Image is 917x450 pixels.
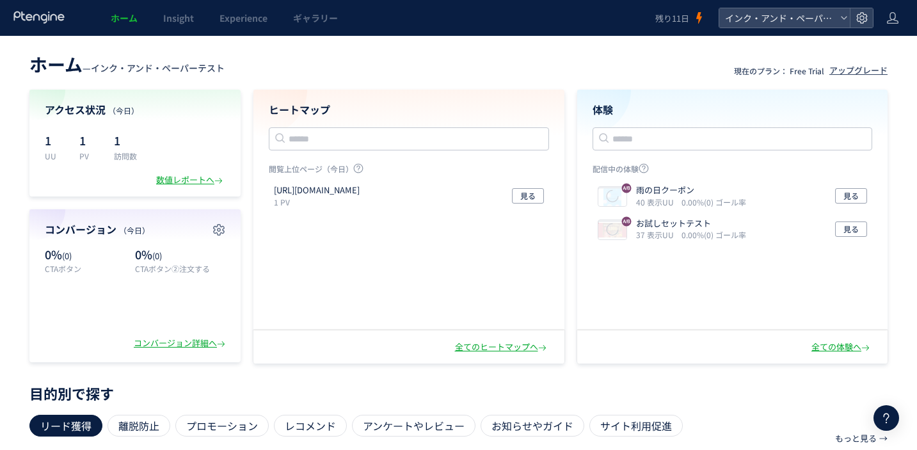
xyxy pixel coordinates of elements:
span: (0) [152,250,162,262]
p: UU [45,150,64,161]
div: アンケートやレビュー [352,415,475,437]
span: 残り11日 [655,12,689,24]
p: → [879,428,888,449]
p: CTAボタン②注文する [135,263,225,274]
div: — [29,51,225,77]
span: Insight [163,12,194,24]
span: （今日） [108,105,139,116]
div: コンバージョン詳細へ [134,337,228,350]
span: （今日） [119,225,150,236]
p: 0% [135,246,225,263]
span: 見る [520,188,536,204]
p: 現在のプラン： Free Trial [734,65,824,76]
p: 1 PV [274,197,365,207]
h4: アクセス状況 [45,102,225,117]
p: 1 [114,130,137,150]
div: 数値レポートへ [156,174,225,186]
h4: ヒートマップ [269,102,549,117]
p: 1 [45,130,64,150]
p: 0% [45,246,129,263]
div: 全てのヒートマップへ [455,341,549,353]
div: 離脱防止 [108,415,170,437]
span: ホーム [111,12,138,24]
div: レコメンド [274,415,347,437]
span: インク・アンド・ペーパーテスト [721,8,835,28]
p: 1 [79,130,99,150]
div: お知らせやガイド [481,415,584,437]
h4: コンバージョン [45,222,225,237]
button: 見る [512,188,544,204]
p: 訪問数 [114,150,137,161]
p: CTAボタン [45,263,129,274]
p: 閲覧上位ページ（今日） [269,163,549,179]
p: 目的別で探す [29,389,888,397]
div: プロモーション [175,415,269,437]
div: リード獲得 [29,415,102,437]
p: PV [79,150,99,161]
span: Experience [219,12,267,24]
div: アップグレード [829,65,888,77]
span: ギャラリー [293,12,338,24]
p: https://share.fcoop-enjoy.jp/tooltest/b2 [274,184,360,197]
span: (0) [62,250,72,262]
div: サイト利用促進 [589,415,683,437]
p: もっと見る [835,428,877,449]
span: インク・アンド・ペーパーテスト [91,61,225,74]
span: ホーム [29,51,83,77]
